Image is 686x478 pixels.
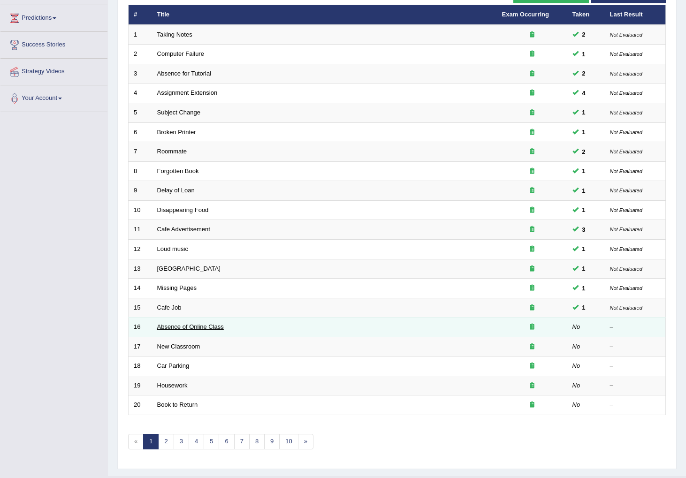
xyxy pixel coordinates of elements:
[567,5,605,25] th: Taken
[502,89,562,98] div: Exam occurring question
[234,434,250,449] a: 7
[129,45,152,64] td: 2
[129,64,152,83] td: 3
[579,147,589,157] span: You can still take this question
[610,305,642,311] small: Not Evaluated
[610,188,642,193] small: Not Evaluated
[129,142,152,162] td: 7
[610,266,642,272] small: Not Evaluated
[157,89,218,96] a: Assignment Extension
[157,382,188,389] a: Housework
[157,226,210,233] a: Cafe Advertisement
[157,362,190,369] a: Car Parking
[0,32,107,55] a: Success Stories
[152,5,497,25] th: Title
[174,434,189,449] a: 3
[610,246,642,252] small: Not Evaluated
[129,5,152,25] th: #
[502,50,562,59] div: Exam occurring question
[204,434,219,449] a: 5
[129,376,152,395] td: 19
[610,168,642,174] small: Not Evaluated
[128,434,144,449] span: «
[129,357,152,376] td: 18
[129,25,152,45] td: 1
[502,245,562,254] div: Exam occurring question
[143,434,159,449] a: 1
[157,148,187,155] a: Roommate
[129,279,152,298] td: 14
[579,205,589,215] span: You can still take this question
[157,323,224,330] a: Absence of Online Class
[129,181,152,201] td: 9
[610,90,642,96] small: Not Evaluated
[502,381,562,390] div: Exam occurring question
[502,265,562,273] div: Exam occurring question
[502,342,562,351] div: Exam occurring question
[219,434,234,449] a: 6
[610,362,661,371] div: –
[579,88,589,98] span: You can still take this question
[572,401,580,408] em: No
[157,167,199,175] a: Forgotten Book
[502,186,562,195] div: Exam occurring question
[129,337,152,357] td: 17
[610,342,661,351] div: –
[129,318,152,337] td: 16
[0,5,107,29] a: Predictions
[579,49,589,59] span: You can still take this question
[0,59,107,82] a: Strategy Videos
[579,30,589,39] span: You can still take this question
[579,127,589,137] span: You can still take this question
[610,129,642,135] small: Not Evaluated
[610,285,642,291] small: Not Evaluated
[572,343,580,350] em: No
[157,304,182,311] a: Cafe Job
[129,103,152,123] td: 5
[158,434,174,449] a: 2
[129,83,152,103] td: 4
[129,220,152,240] td: 11
[129,395,152,415] td: 20
[610,149,642,154] small: Not Evaluated
[579,244,589,254] span: You can still take this question
[610,323,661,332] div: –
[502,30,562,39] div: Exam occurring question
[129,298,152,318] td: 15
[129,161,152,181] td: 8
[157,70,212,77] a: Absence for Tutorial
[610,207,642,213] small: Not Evaluated
[572,362,580,369] em: No
[157,31,192,38] a: Taking Notes
[572,323,580,330] em: No
[157,206,209,213] a: Disappearing Food
[129,122,152,142] td: 6
[502,69,562,78] div: Exam occurring question
[129,200,152,220] td: 10
[157,129,196,136] a: Broken Printer
[579,68,589,78] span: You can still take this question
[502,108,562,117] div: Exam occurring question
[157,50,204,57] a: Computer Failure
[610,401,661,410] div: –
[502,206,562,215] div: Exam occurring question
[157,187,195,194] a: Delay of Loan
[502,303,562,312] div: Exam occurring question
[129,259,152,279] td: 13
[610,71,642,76] small: Not Evaluated
[610,227,642,232] small: Not Evaluated
[189,434,204,449] a: 4
[129,239,152,259] td: 12
[605,5,666,25] th: Last Result
[579,166,589,176] span: You can still take this question
[610,381,661,390] div: –
[579,264,589,273] span: You can still take this question
[610,110,642,115] small: Not Evaluated
[502,401,562,410] div: Exam occurring question
[579,303,589,312] span: You can still take this question
[610,51,642,57] small: Not Evaluated
[502,225,562,234] div: Exam occurring question
[579,107,589,117] span: You can still take this question
[502,147,562,156] div: Exam occurring question
[157,401,198,408] a: Book to Return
